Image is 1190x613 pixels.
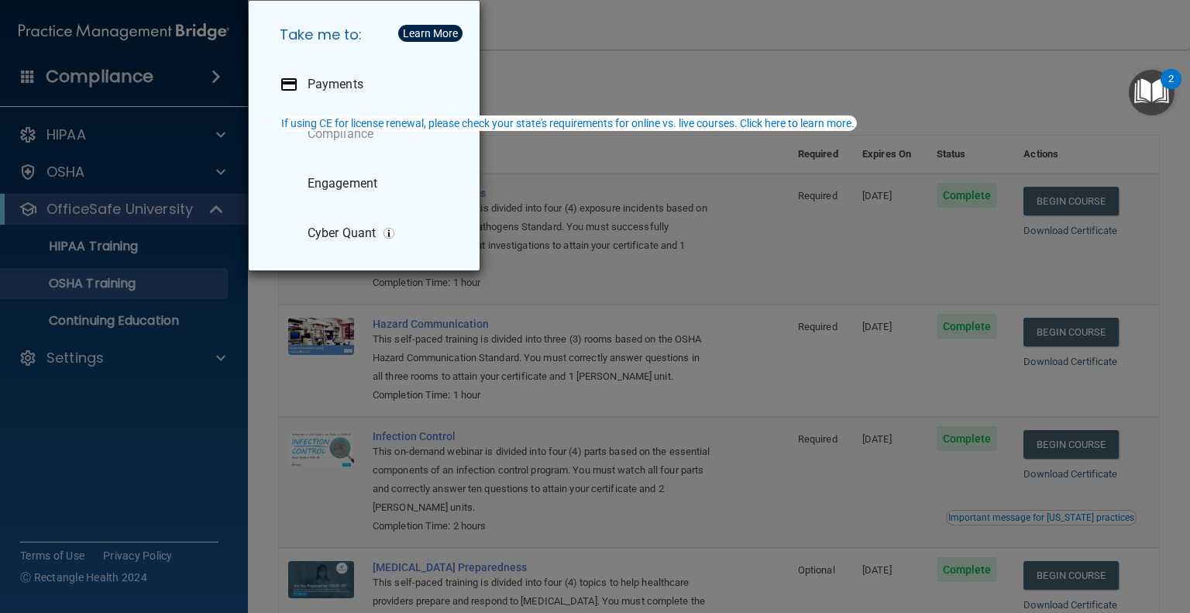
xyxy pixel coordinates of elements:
p: Cyber Quant [308,226,376,241]
a: Compliance [267,112,467,156]
div: Learn More [403,28,458,39]
div: 2 [1168,79,1174,99]
button: If using CE for license renewal, please check your state's requirements for online vs. live cours... [279,115,857,131]
button: Learn More [398,25,463,42]
p: Engagement [308,176,377,191]
button: Open Resource Center, 2 new notifications [1129,70,1175,115]
a: Engagement [267,162,467,205]
div: If using CE for license renewal, please check your state's requirements for online vs. live cours... [281,118,855,129]
a: Payments [267,63,467,106]
p: Payments [308,77,363,92]
a: Cyber Quant [267,212,467,255]
h5: Take me to: [267,13,467,57]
